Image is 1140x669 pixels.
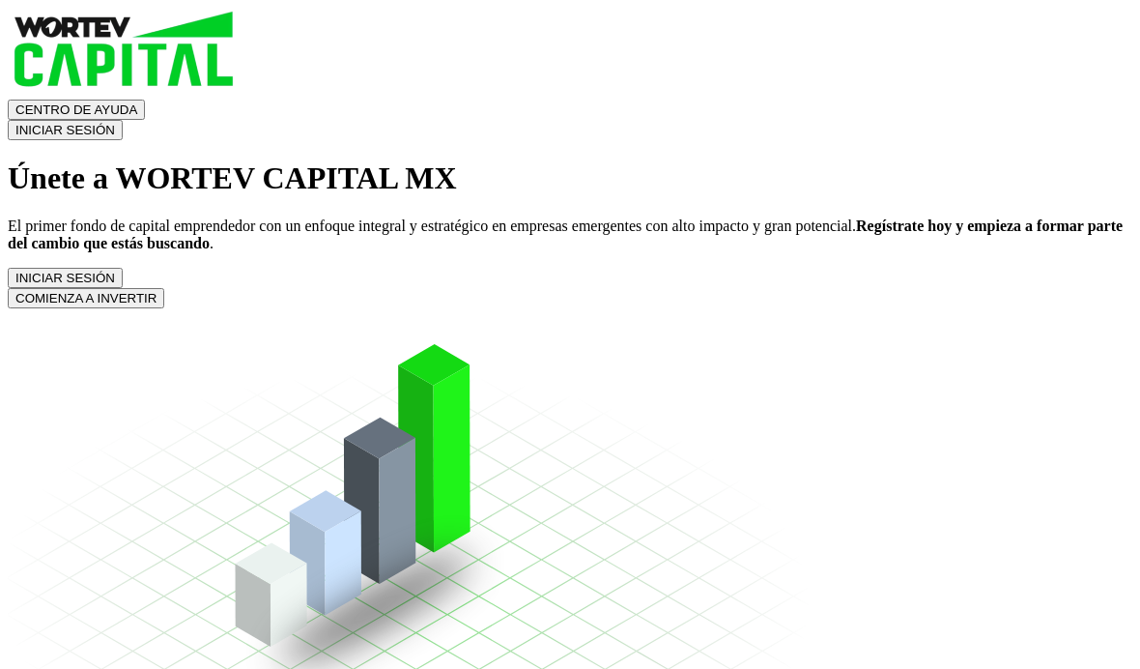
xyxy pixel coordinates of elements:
button: COMIENZA A INVERTIR [8,288,164,308]
a: CENTRO DE AYUDA [8,101,145,117]
button: INICIAR SESIÓN [8,268,123,288]
h1: Únete a WORTEV CAPITAL MX [8,160,1132,196]
a: INICIAR SESIÓN [8,269,123,285]
button: CENTRO DE AYUDA [8,100,145,120]
strong: Regístrate hoy y empieza a formar parte del cambio que estás buscando [8,218,1123,251]
button: INICIAR SESIÓN [8,120,123,140]
p: El primer fondo de capital emprendedor con un enfoque integral y estratégico en empresas emergent... [8,218,1132,252]
a: INICIAR SESIÓN [8,121,123,137]
a: COMIENZA A INVERTIR [8,289,164,305]
img: logo_wortev_capital [8,8,244,96]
